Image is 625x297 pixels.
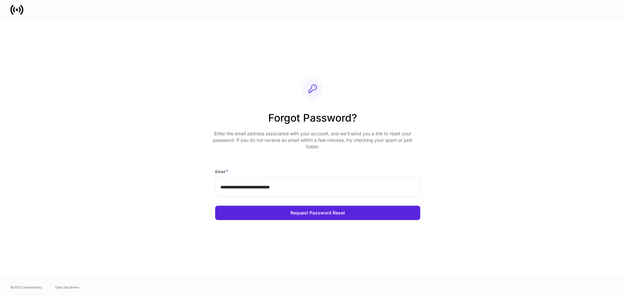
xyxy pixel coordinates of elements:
[290,210,345,216] div: Request Password Reset
[55,285,79,290] a: Data Disclaimer
[215,168,228,175] h6: Email
[10,285,42,290] span: © 2025 OneAdvisory
[210,111,415,130] h2: Forgot Password?
[215,206,420,220] button: Request Password Reset
[210,130,415,150] p: Enter the email address associated with your account, and we’ll send you a link to reset your pas...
